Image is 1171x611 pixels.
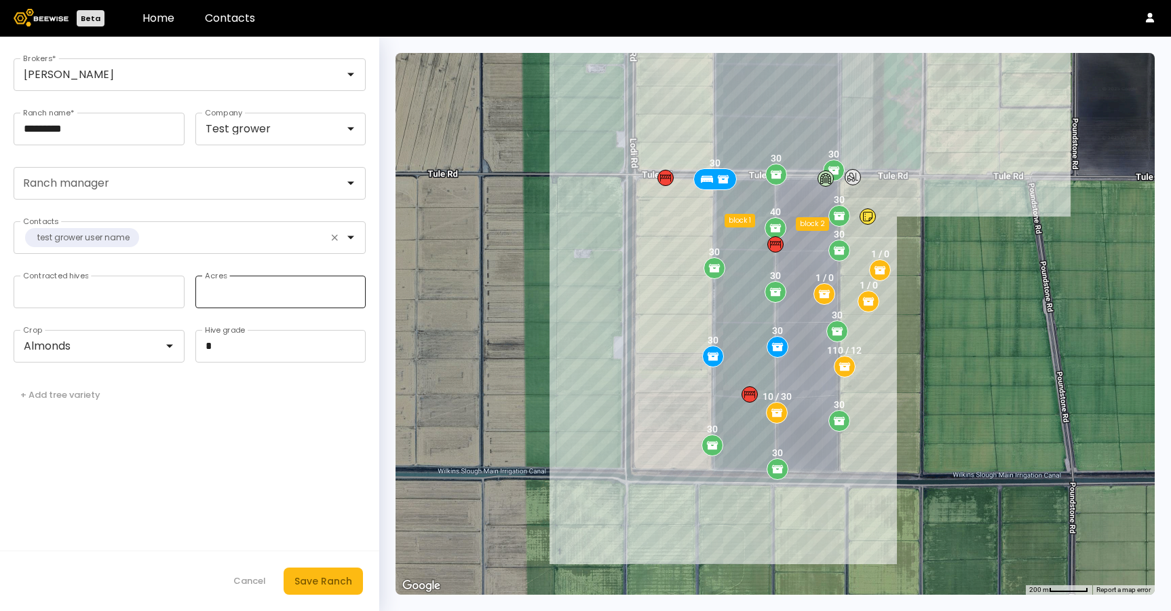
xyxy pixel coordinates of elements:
[834,399,845,410] div: 30
[870,248,889,259] div: 1 / 0
[399,577,444,595] img: Google
[770,206,781,217] div: 40
[710,158,721,168] div: 30
[14,9,69,26] img: Beewise logo
[14,384,107,406] button: + Add tree variety
[827,345,862,356] div: 110 / 12
[771,153,782,164] div: 30
[399,577,444,595] a: Open this area in Google Maps (opens a new window)
[834,229,845,240] div: 30
[708,335,718,346] div: 30
[20,388,100,402] div: + Add tree variety
[834,194,845,205] div: 30
[233,574,266,588] div: Cancel
[33,231,131,244] div: test grower user name
[828,149,839,160] div: 30
[763,391,792,402] div: 10 / 30
[205,10,255,26] a: Contacts
[708,246,719,257] div: 30
[706,424,717,434] div: 30
[284,568,363,595] button: Save Ranch
[796,217,829,231] div: block 2
[227,570,273,592] button: Cancel
[77,10,104,26] div: Beta
[294,574,352,589] div: Save Ranch
[772,447,783,458] div: 30
[142,10,174,26] a: Home
[859,280,877,291] div: 1 / 0
[1029,586,1049,593] span: 200 m
[772,325,783,336] div: 30
[770,270,781,281] div: 30
[1096,586,1151,593] a: Report a map error
[1025,585,1092,595] button: Map Scale: 200 m per 54 pixels
[832,310,843,320] div: 30
[815,272,833,283] div: 1 / 0
[725,214,755,227] div: block 1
